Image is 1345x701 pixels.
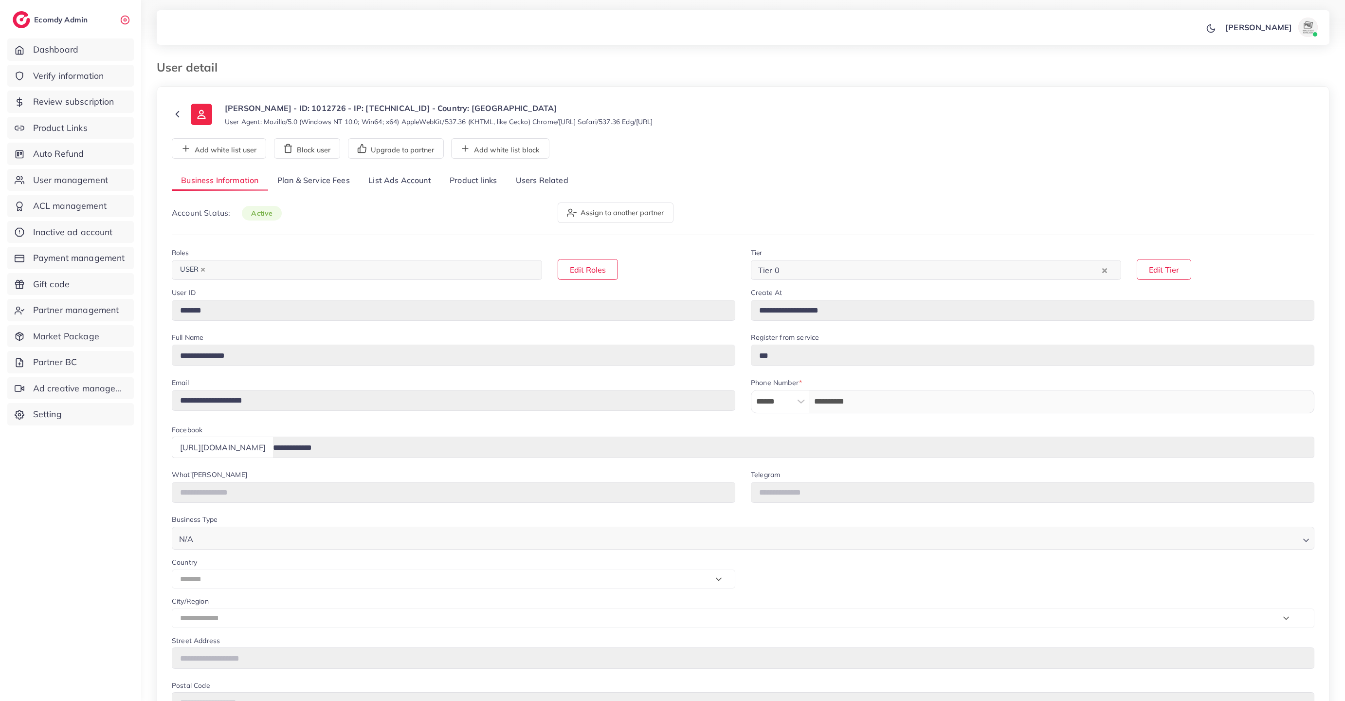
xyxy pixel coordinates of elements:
[7,91,134,113] a: Review subscription
[33,252,125,264] span: Payment management
[33,70,104,82] span: Verify information
[451,138,549,159] button: Add white list block
[172,470,247,480] label: What'[PERSON_NAME]
[157,60,225,74] h3: User detail
[211,262,529,277] input: Search for option
[506,170,577,191] a: Users Related
[751,260,1121,280] div: Search for option
[751,332,819,342] label: Register from service
[33,330,99,343] span: Market Package
[7,65,134,87] a: Verify information
[33,122,88,134] span: Product Links
[33,200,107,212] span: ACL management
[172,596,209,606] label: City/Region
[172,288,196,297] label: User ID
[33,408,62,421] span: Setting
[172,437,273,458] div: [URL][DOMAIN_NAME]
[177,532,195,546] span: N/A
[33,278,70,291] span: Gift code
[348,138,444,159] button: Upgrade to partner
[268,170,359,191] a: Plan & Service Fees
[1137,259,1191,280] button: Edit Tier
[756,263,782,277] span: Tier 0
[200,267,205,272] button: Deselect USER
[13,11,90,28] a: logoEcomdy Admin
[1298,18,1318,37] img: avatar
[33,356,77,369] span: Partner BC
[751,378,802,387] label: Phone Number
[7,143,134,165] a: Auto Refund
[172,378,189,387] label: Email
[359,170,440,191] a: List Ads Account
[172,207,282,219] p: Account Status:
[172,248,189,258] label: Roles
[33,382,127,395] span: Ad creative management
[7,273,134,295] a: Gift code
[33,148,84,160] span: Auto Refund
[172,425,202,435] label: Facebook
[1225,21,1292,33] p: [PERSON_NAME]
[172,515,218,524] label: Business Type
[274,138,340,159] button: Block user
[7,299,134,321] a: Partner management
[7,247,134,269] a: Payment management
[196,530,1299,546] input: Search for option
[172,260,542,280] div: Search for option
[34,15,90,24] h2: Ecomdy Admin
[751,248,763,258] label: Tier
[172,138,266,159] button: Add white list user
[1102,264,1107,276] button: Clear Selected
[33,43,78,56] span: Dashboard
[33,226,113,239] span: Inactive ad account
[191,104,212,125] img: ic-user-info.36bf1079.svg
[13,11,30,28] img: logo
[7,377,134,400] a: Ad creative management
[7,351,134,373] a: Partner BC
[782,262,1100,277] input: Search for option
[33,304,119,316] span: Partner management
[7,325,134,348] a: Market Package
[33,95,114,108] span: Review subscription
[225,117,653,127] small: User Agent: Mozilla/5.0 (Windows NT 10.0; Win64; x64) AppleWebKit/537.36 (KHTML, like Gecko) Chro...
[172,332,203,342] label: Full Name
[172,557,197,567] label: Country
[176,263,210,277] span: USER
[172,170,268,191] a: Business Information
[558,259,618,280] button: Edit Roles
[225,102,653,114] p: [PERSON_NAME] - ID: 1012726 - IP: [TECHNICAL_ID] - Country: [GEOGRAPHIC_DATA]
[242,206,282,221] span: active
[172,527,1314,550] div: Search for option
[7,38,134,61] a: Dashboard
[751,470,780,480] label: Telegram
[7,117,134,139] a: Product Links
[558,203,673,223] button: Assign to another partner
[7,169,134,191] a: User management
[172,681,210,690] label: Postal Code
[33,174,108,186] span: User management
[7,403,134,425] a: Setting
[172,636,220,646] label: Street Address
[440,170,506,191] a: Product links
[7,195,134,217] a: ACL management
[7,221,134,243] a: Inactive ad account
[1220,18,1322,37] a: [PERSON_NAME]avatar
[751,288,782,297] label: Create At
